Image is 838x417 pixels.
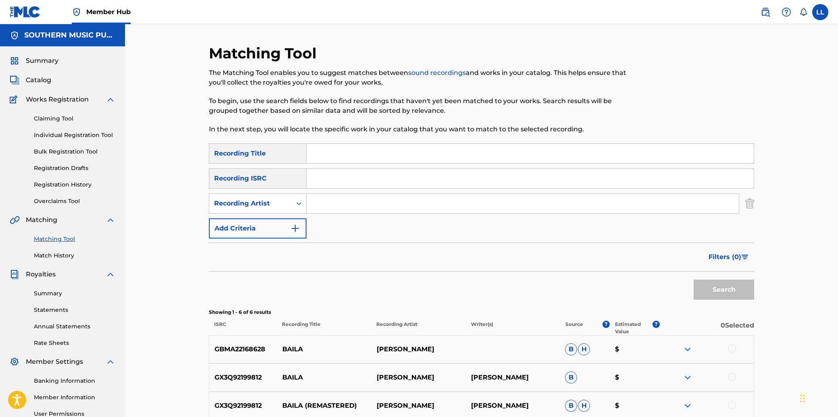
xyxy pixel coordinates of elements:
[290,224,300,233] img: 9d2ae6d4665cec9f34b9.svg
[10,56,19,66] img: Summary
[209,68,629,87] p: The Matching Tool enables you to suggest matches between and works in your catalog. This helps en...
[34,393,115,402] a: Member Information
[26,357,83,367] span: Member Settings
[704,247,754,267] button: Filters (0)
[24,31,115,40] h5: SOUTHERN MUSIC PUB CO INC
[106,215,115,225] img: expand
[745,193,754,214] img: Delete Criterion
[34,235,115,243] a: Matching Tool
[277,373,371,382] p: BAILA
[615,321,652,335] p: Estimated Value
[34,289,115,298] a: Summary
[798,378,838,417] iframe: Chat Widget
[10,75,51,85] a: CatalogCatalog
[209,373,277,382] p: GX3Q92199812
[34,251,115,260] a: Match History
[10,357,19,367] img: Member Settings
[10,75,19,85] img: Catalog
[610,401,660,411] p: $
[610,344,660,354] p: $
[371,401,465,411] p: [PERSON_NAME]
[86,7,131,17] span: Member Hub
[277,321,371,335] p: Recording Title
[565,321,583,335] p: Source
[34,114,115,123] a: Claiming Tool
[10,56,58,66] a: SummarySummary
[209,309,754,316] p: Showing 1 - 6 of 6 results
[565,343,577,355] span: B
[26,75,51,85] span: Catalog
[34,164,115,172] a: Registration Drafts
[465,373,560,382] p: [PERSON_NAME]
[800,386,805,411] div: Drag
[26,270,56,279] span: Royalties
[10,270,19,279] img: Royalties
[34,180,115,189] a: Registration History
[371,373,465,382] p: [PERSON_NAME]
[660,321,754,335] p: 0 Selected
[683,401,692,411] img: expand
[761,7,770,17] img: search
[602,321,610,328] span: ?
[742,255,748,259] img: filter
[757,4,773,20] a: Public Search
[610,373,660,382] p: $
[277,401,371,411] p: BAILA (REMASTERED)
[106,357,115,367] img: expand
[106,95,115,104] img: expand
[652,321,660,328] span: ?
[34,197,115,205] a: Overclaims Tool
[10,31,19,40] img: Accounts
[209,143,754,304] form: Search Form
[72,7,81,17] img: Top Rightsholder
[465,401,560,411] p: [PERSON_NAME]
[214,199,287,208] div: Recording Artist
[209,401,277,411] p: GX3Q92199812
[10,6,41,18] img: MLC Logo
[565,400,577,412] span: B
[815,280,838,347] iframe: Resource Center
[408,69,466,77] a: sound recordings
[209,218,306,239] button: Add Criteria
[778,4,794,20] div: Help
[26,95,89,104] span: Works Registration
[782,7,791,17] img: help
[578,343,590,355] span: H
[34,306,115,314] a: Statements
[277,344,371,354] p: BAILA
[34,131,115,139] a: Individual Registration Tool
[209,96,629,116] p: To begin, use the search fields below to find recordings that haven't yet been matched to your wo...
[26,215,57,225] span: Matching
[709,252,741,262] span: Filters ( 0 )
[565,371,577,384] span: B
[799,8,807,16] div: Notifications
[34,147,115,156] a: Bulk Registration Tool
[209,44,321,62] h2: Matching Tool
[371,321,465,335] p: Recording Artist
[465,321,560,335] p: Writer(s)
[106,270,115,279] img: expand
[209,124,629,134] p: In the next step, you will locate the specific work in your catalog that you want to match to the...
[371,344,465,354] p: [PERSON_NAME]
[34,322,115,331] a: Annual Statements
[683,373,692,382] img: expand
[34,377,115,385] a: Banking Information
[10,95,20,104] img: Works Registration
[26,56,58,66] span: Summary
[812,4,828,20] div: User Menu
[10,215,20,225] img: Matching
[683,344,692,354] img: expand
[209,344,277,354] p: GBMA22168628
[34,339,115,347] a: Rate Sheets
[209,321,277,335] p: ISRC
[578,400,590,412] span: H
